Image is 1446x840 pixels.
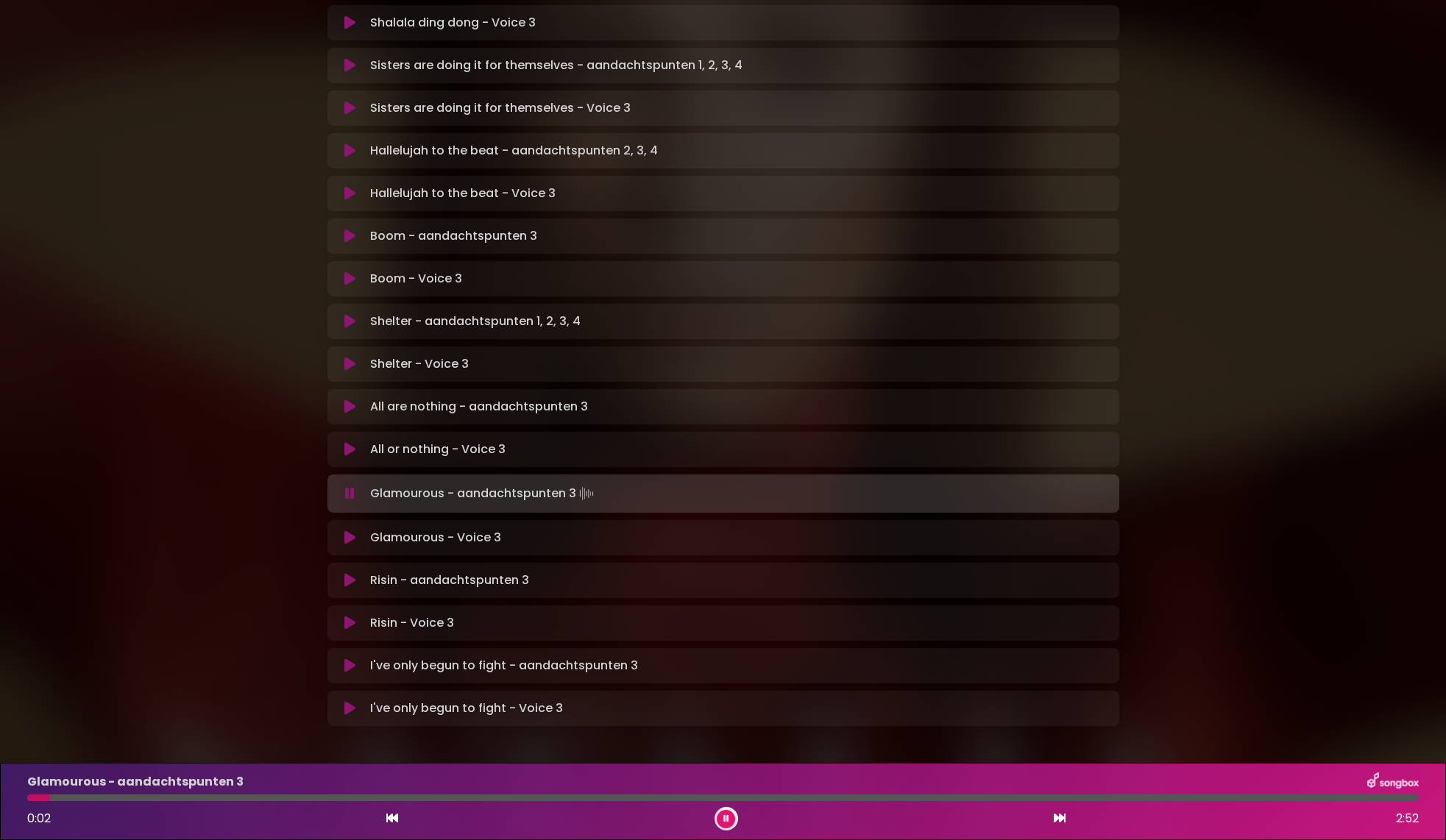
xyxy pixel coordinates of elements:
img: songbox-logo-white.png [1367,772,1419,791]
p: All or nothing - Voice 3 [370,441,506,458]
p: Boom - aandachtspunten 3 [370,227,537,245]
p: All are nothing - aandachtspunten 3 [370,398,588,416]
p: Hallelujah to the beat - Voice 3 [370,185,556,202]
p: Sisters are doing it for themselves - aandachtspunten 1, 2, 3, 4 [370,57,743,74]
p: Hallelujah to the beat - aandachtspunten 2, 3, 4 [370,142,658,160]
p: Shelter - Voice 3 [370,355,469,373]
p: Boom - Voice 3 [370,270,462,288]
p: Glamourous - Voice 3 [370,529,501,547]
p: I've only begun to fight - Voice 3 [370,700,563,717]
img: waveform4.gif [576,483,597,504]
p: Risin - aandachtspunten 3 [370,572,529,589]
p: Shalala ding dong - Voice 3 [370,14,536,32]
p: Risin - Voice 3 [370,614,454,632]
p: Sisters are doing it for themselves - Voice 3 [370,99,631,117]
p: Glamourous - aandachtspunten 3 [27,773,244,791]
p: Glamourous - aandachtspunten 3 [370,483,597,504]
p: Shelter - aandachtspunten 1, 2, 3, 4 [370,313,581,330]
p: I've only begun to fight - aandachtspunten 3 [370,657,638,675]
